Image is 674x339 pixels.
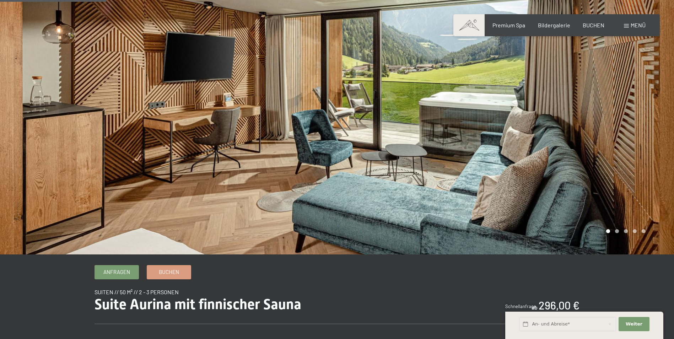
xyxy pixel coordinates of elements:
[95,296,301,313] span: Suite Aurina mit finnischer Sauna
[626,321,642,327] span: Weiter
[539,299,579,312] b: 296,00 €
[103,268,130,276] span: Anfragen
[95,289,179,295] span: Suiten // 50 m² // 2 - 3 Personen
[95,265,139,279] a: Anfragen
[505,303,536,309] span: Schnellanfrage
[492,22,525,28] a: Premium Spa
[147,265,191,279] a: Buchen
[538,22,570,28] a: Bildergalerie
[583,22,604,28] a: BUCHEN
[619,317,649,332] button: Weiter
[631,22,646,28] span: Menü
[159,268,179,276] span: Buchen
